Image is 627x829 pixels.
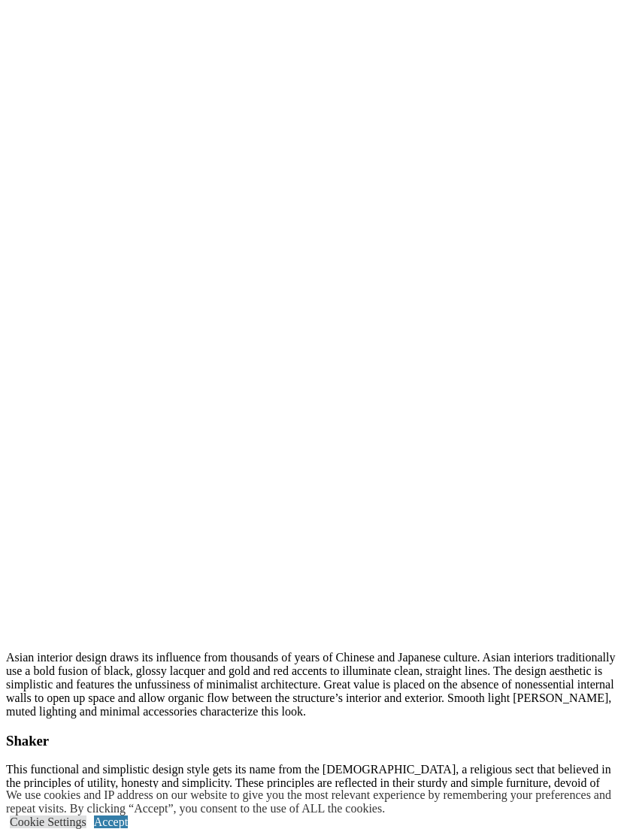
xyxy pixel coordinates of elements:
a: Accept [94,815,128,828]
div: We use cookies and IP address on our website to give you the most relevant experience by remember... [6,788,627,815]
h3: Shaker [6,733,621,749]
a: Cookie Settings [10,815,86,828]
p: Asian interior design draws its influence from thousands of years of Chinese and Japanese culture... [6,651,621,719]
